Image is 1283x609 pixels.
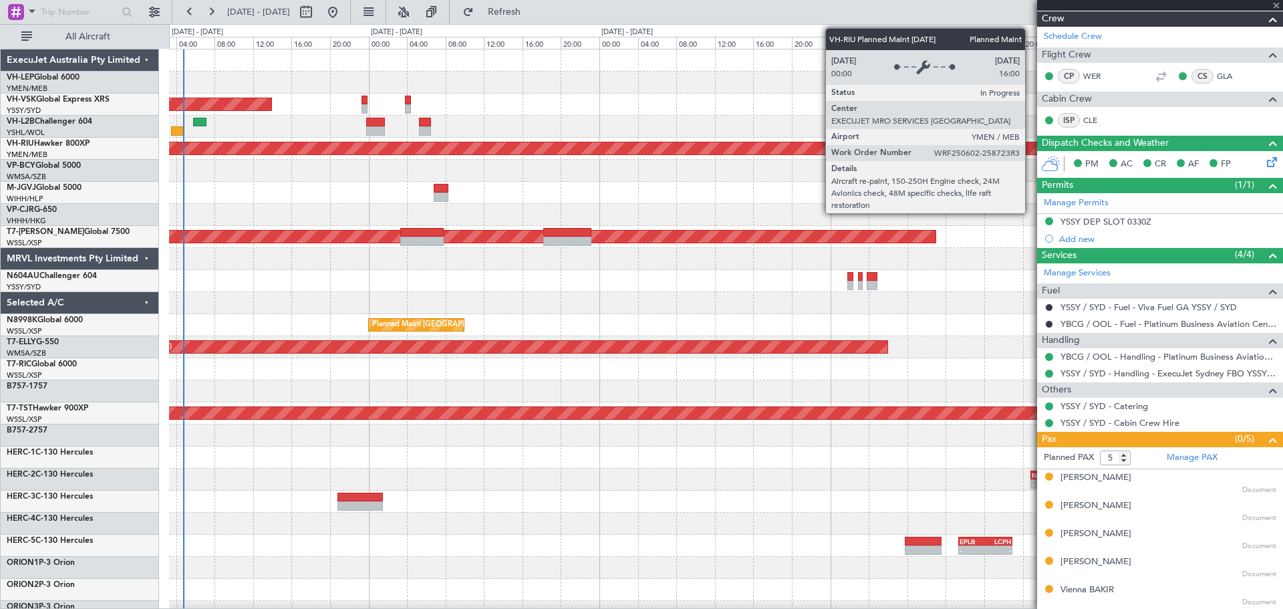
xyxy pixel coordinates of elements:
[1032,480,1058,488] div: -
[1235,247,1254,261] span: (4/4)
[1221,158,1231,171] span: FP
[7,449,35,457] span: HERC-1
[7,206,57,214] a: VP-CJRG-650
[1083,114,1113,126] a: CLE
[7,96,36,104] span: VH-VSK
[7,493,93,501] a: HERC-3C-130 Hercules
[484,37,523,49] div: 12:00
[1060,556,1131,569] div: [PERSON_NAME]
[15,26,145,47] button: All Aircraft
[7,162,35,170] span: VP-BCY
[7,140,34,148] span: VH-RIU
[7,228,130,236] a: T7-[PERSON_NAME]Global 7500
[1042,178,1073,193] span: Permits
[1235,178,1254,192] span: (1/1)
[7,360,31,368] span: T7-RIC
[1085,158,1099,171] span: PM
[7,128,45,138] a: YSHL/WOL
[1042,92,1092,107] span: Cabin Crew
[1060,301,1237,313] a: YSSY / SYD - Fuel - Viva Fuel GA YSSY / SYD
[7,272,39,280] span: N604AU
[476,7,533,17] span: Refresh
[7,238,42,248] a: WSSL/XSP
[676,37,715,49] div: 08:00
[1242,569,1276,580] span: Document
[1059,233,1276,245] div: Add new
[831,37,869,49] div: 00:00
[7,427,47,435] a: B757-2757
[1060,400,1148,412] a: YSSY / SYD - Catering
[7,74,80,82] a: VH-LEPGlobal 6000
[7,559,75,567] a: ORION1P-3 Orion
[946,37,984,49] div: 12:00
[7,74,34,82] span: VH-LEP
[7,471,93,479] a: HERC-2C-130 Hercules
[1060,368,1276,379] a: YSSY / SYD - Handling - ExecuJet Sydney FBO YSSY / SYD
[7,326,42,336] a: WSSL/XSP
[7,370,42,380] a: WSSL/XSP
[753,37,792,49] div: 16:00
[638,37,677,49] div: 04:00
[907,37,946,49] div: 08:00
[7,96,110,104] a: VH-VSKGlobal Express XRS
[7,118,35,126] span: VH-L2B
[1188,158,1199,171] span: AF
[1242,513,1276,524] span: Document
[1058,113,1080,128] div: ISP
[291,37,330,49] div: 16:00
[7,493,35,501] span: HERC-3
[7,216,46,226] a: VHHH/HKG
[601,27,653,38] div: [DATE] - [DATE]
[1191,69,1214,84] div: CS
[7,471,35,479] span: HERC-2
[7,272,97,280] a: N604AUChallenger 604
[599,37,638,49] div: 00:00
[960,537,985,545] div: EPLB
[1023,37,1062,49] div: 20:00
[1032,471,1058,479] div: NZWP
[1042,248,1077,263] span: Services
[1042,432,1056,447] span: Pax
[1060,216,1151,227] div: YSSY DEP SLOT 0330Z
[7,414,42,424] a: WSSL/XSP
[1044,267,1111,280] a: Manage Services
[1242,485,1276,496] span: Document
[227,6,290,18] span: [DATE] - [DATE]
[561,37,599,49] div: 20:00
[7,404,88,412] a: T7-TSTHawker 900XP
[1042,47,1091,63] span: Flight Crew
[7,184,82,192] a: M-JGVJGlobal 5000
[7,581,39,589] span: ORION2
[7,338,36,346] span: T7-ELLY
[1042,333,1080,348] span: Handling
[869,37,907,49] div: 04:00
[7,316,37,324] span: N8998K
[1060,499,1131,513] div: [PERSON_NAME]
[7,348,46,358] a: WMSA/SZB
[960,546,985,554] div: -
[7,515,93,523] a: HERC-4C-130 Hercules
[7,449,93,457] a: HERC-1C-130 Hercules
[1058,69,1080,84] div: CP
[371,27,422,38] div: [DATE] - [DATE]
[7,316,83,324] a: N8998KGlobal 6000
[792,37,831,49] div: 20:00
[523,37,561,49] div: 16:00
[7,106,41,116] a: YSSY/SYD
[7,140,90,148] a: VH-RIUHawker 800XP
[1060,351,1276,362] a: YBCG / OOL - Handling - Platinum Business Aviation Centre YBCG / OOL
[833,27,884,38] div: [DATE] - [DATE]
[7,118,92,126] a: VH-L2BChallenger 604
[7,206,34,214] span: VP-CJR
[1042,382,1071,398] span: Others
[7,360,77,368] a: T7-RICGlobal 6000
[7,194,43,204] a: WIHH/HLP
[7,150,47,160] a: YMEN/MEB
[7,338,59,346] a: T7-ELLYG-550
[7,172,46,182] a: WMSA/SZB
[7,515,35,523] span: HERC-4
[1235,432,1254,446] span: (0/5)
[7,282,41,292] a: YSSY/SYD
[1044,197,1109,210] a: Manage Permits
[1060,584,1114,597] div: Vienna BAKIR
